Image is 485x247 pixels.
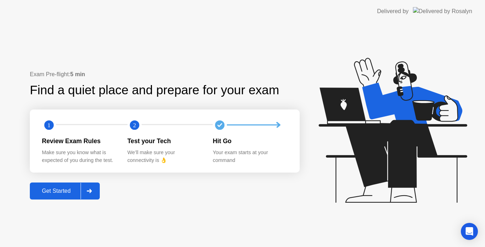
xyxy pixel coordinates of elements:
[42,136,116,146] div: Review Exam Rules
[48,122,50,128] text: 1
[127,136,202,146] div: Test your Tech
[30,70,300,79] div: Exam Pre-flight:
[377,7,409,16] div: Delivered by
[32,188,81,194] div: Get Started
[30,183,100,200] button: Get Started
[461,223,478,240] div: Open Intercom Messenger
[213,149,287,164] div: Your exam starts at your command
[42,149,116,164] div: Make sure you know what is expected of you during the test.
[30,81,280,100] div: Find a quiet place and prepare for your exam
[413,7,472,15] img: Delivered by Rosalyn
[133,122,136,128] text: 2
[127,149,202,164] div: We’ll make sure your connectivity is 👌
[213,136,287,146] div: Hit Go
[70,71,85,77] b: 5 min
